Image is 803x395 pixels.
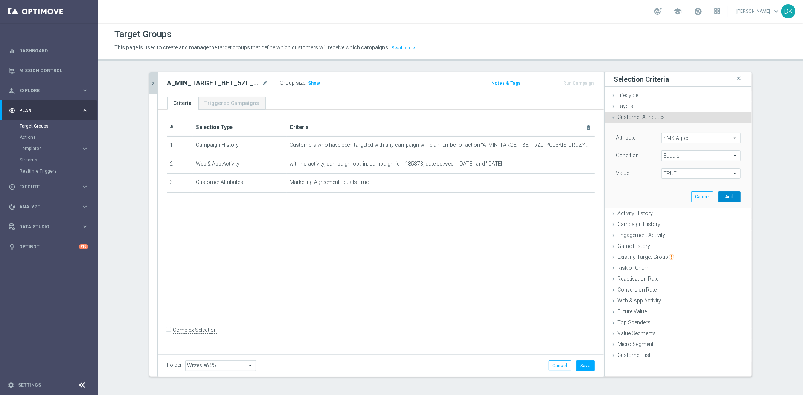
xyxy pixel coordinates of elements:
div: DK [781,4,795,18]
i: close [735,73,743,84]
i: track_changes [9,204,15,210]
button: track_changes Analyze keyboard_arrow_right [8,204,89,210]
a: Actions [20,134,78,140]
span: Risk of Churn [618,265,650,271]
div: Explore [9,87,81,94]
button: Add [718,191,741,202]
span: Customer List [618,352,651,358]
div: Dashboard [9,41,88,61]
span: Top Spenders [618,319,651,325]
h2: A_MIN_TARGET_BET_5ZL_POLSKIE_DRUZYNY_LK_011025_SMS [167,79,261,88]
div: Optibot [9,237,88,257]
span: Value Segments [618,330,656,336]
i: gps_fixed [9,107,15,114]
label: Group size [280,80,306,86]
i: lightbulb [9,243,15,250]
span: school [673,7,682,15]
span: Customers who have been targeted with any campaign while a member of action "A_MIN_TARGET_BET_5ZL... [290,142,592,148]
span: Execute [19,185,81,189]
span: Plan [19,108,81,113]
i: keyboard_arrow_right [81,203,88,210]
i: person_search [9,87,15,94]
div: Execute [9,184,81,190]
i: equalizer [9,47,15,54]
button: equalizer Dashboard [8,48,89,54]
span: Lifecycle [618,92,638,98]
h3: Selection Criteria [614,75,669,84]
span: Campaign History [618,221,661,227]
span: Show [308,81,320,86]
i: keyboard_arrow_right [81,145,88,152]
h1: Target Groups [114,29,172,40]
button: Notes & Tags [491,79,521,87]
span: Existing Target Group [618,254,674,260]
lable: Condition [616,152,639,158]
div: Realtime Triggers [20,166,97,177]
i: keyboard_arrow_right [81,183,88,190]
span: Criteria [290,124,309,130]
td: 3 [167,174,193,193]
label: : [306,80,307,86]
i: keyboard_arrow_right [81,107,88,114]
div: Templates [20,143,97,154]
div: Data Studio [9,223,81,230]
span: Layers [618,103,634,109]
span: with no activity, campaign_opt_in, campaign_id = 185373, date between '[DATE]' and '[DATE]' [290,161,504,167]
div: Actions [20,132,97,143]
span: This page is used to create and manage the target groups that define which customers will receive... [114,44,389,50]
i: chevron_right [150,80,157,87]
a: Optibot [19,237,79,257]
button: Save [576,360,595,371]
div: Target Groups [20,120,97,132]
i: keyboard_arrow_right [81,87,88,94]
a: Streams [20,157,78,163]
i: mode_edit [262,79,269,88]
div: Streams [20,154,97,166]
div: Mission Control [9,61,88,81]
label: Value [616,170,629,176]
button: person_search Explore keyboard_arrow_right [8,88,89,94]
button: Mission Control [8,68,89,74]
span: Activity History [618,210,653,216]
a: Mission Control [19,61,88,81]
a: [PERSON_NAME]keyboard_arrow_down [736,6,781,17]
a: Criteria [167,97,198,110]
span: Game History [618,243,651,249]
span: Web & App Activity [618,298,661,304]
span: Data Studio [19,225,81,229]
span: Engagement Activity [618,232,666,238]
label: Folder [167,362,182,368]
div: Templates [20,146,81,151]
i: play_circle_outline [9,184,15,190]
a: Triggered Campaigns [198,97,266,110]
button: lightbulb Optibot +10 [8,244,89,250]
button: play_circle_outline Execute keyboard_arrow_right [8,184,89,190]
div: Data Studio keyboard_arrow_right [8,224,89,230]
span: Analyze [19,205,81,209]
span: Explore [19,88,81,93]
span: keyboard_arrow_down [772,7,780,15]
div: +10 [79,244,88,249]
td: 1 [167,136,193,155]
span: Micro Segment [618,341,654,347]
a: Target Groups [20,123,78,129]
i: keyboard_arrow_right [81,223,88,230]
td: 2 [167,155,193,174]
a: Realtime Triggers [20,168,78,174]
button: Read more [390,44,416,52]
div: Plan [9,107,81,114]
a: Settings [18,383,41,387]
span: Conversion Rate [618,287,657,293]
span: Reactivation Rate [618,276,659,282]
button: Cancel [691,191,713,202]
div: Analyze [9,204,81,210]
lable: Attribute [616,135,636,141]
div: gps_fixed Plan keyboard_arrow_right [8,108,89,114]
td: Customer Attributes [193,174,287,193]
th: # [167,119,193,136]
